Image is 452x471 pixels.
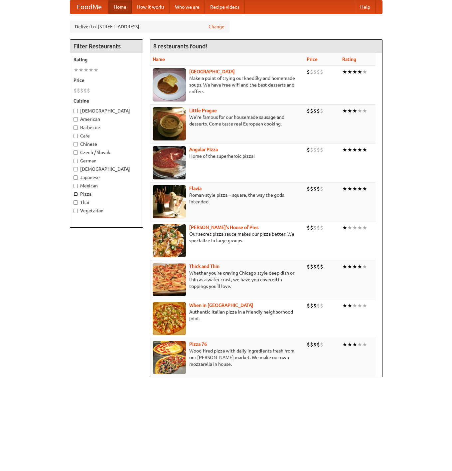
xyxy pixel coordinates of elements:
[74,199,139,206] label: Thai
[70,0,108,14] a: FoodMe
[74,142,78,146] input: Chinese
[347,68,352,76] li: ★
[83,87,87,94] li: $
[74,150,78,155] input: Czech / Slovak
[189,342,207,347] b: Pizza 76
[74,159,78,163] input: German
[347,263,352,270] li: ★
[74,87,77,94] li: $
[307,146,310,153] li: $
[310,107,313,115] li: $
[362,185,367,192] li: ★
[153,107,186,140] img: littleprague.jpg
[317,341,320,348] li: $
[153,270,302,290] p: Whether you're craving Chicago-style deep dish or thin as a wafer crust, we have you covered in t...
[153,263,186,296] img: thick.jpg
[74,66,78,74] li: ★
[347,224,352,231] li: ★
[342,57,356,62] a: Rating
[317,302,320,309] li: $
[74,141,139,147] label: Chinese
[74,125,78,130] input: Barbecue
[342,146,347,153] li: ★
[352,68,357,76] li: ★
[153,75,302,95] p: Make a point of trying our knedlíky and homemade soups. We have free wifi and the best desserts a...
[357,263,362,270] li: ★
[342,302,347,309] li: ★
[87,87,90,94] li: $
[317,185,320,192] li: $
[310,185,313,192] li: $
[310,68,313,76] li: $
[108,0,132,14] a: Home
[317,68,320,76] li: $
[74,108,139,114] label: [DEMOGRAPHIC_DATA]
[74,56,139,63] h5: Rating
[189,303,253,308] b: When in [GEOGRAPHIC_DATA]
[352,224,357,231] li: ★
[153,341,186,374] img: pizza76.jpg
[93,66,98,74] li: ★
[357,146,362,153] li: ★
[347,185,352,192] li: ★
[320,146,323,153] li: $
[74,191,139,197] label: Pizza
[74,167,78,171] input: [DEMOGRAPHIC_DATA]
[362,68,367,76] li: ★
[74,124,139,131] label: Barbecue
[342,263,347,270] li: ★
[307,185,310,192] li: $
[189,225,258,230] a: [PERSON_NAME]'s House of Pies
[189,264,220,269] a: Thick and Thin
[132,0,170,14] a: How it works
[307,341,310,348] li: $
[342,107,347,115] li: ★
[153,231,302,244] p: Our secret pizza sauce makes our pizza better. We specialize in large groups.
[320,224,323,231] li: $
[357,224,362,231] li: ★
[352,107,357,115] li: ★
[189,108,217,113] b: Little Prague
[362,302,367,309] li: ★
[342,341,347,348] li: ★
[80,87,83,94] li: $
[74,166,139,172] label: [DEMOGRAPHIC_DATA]
[307,263,310,270] li: $
[313,146,317,153] li: $
[313,224,317,231] li: $
[342,68,347,76] li: ★
[74,149,139,156] label: Czech / Slovak
[352,341,357,348] li: ★
[153,153,302,159] p: Home of the superheroic pizza!
[153,146,186,179] img: angular.jpg
[74,98,139,104] h5: Cuisine
[313,107,317,115] li: $
[189,186,202,191] b: Flavia
[313,263,317,270] li: $
[70,21,229,33] div: Deliver to: [STREET_ADDRESS]
[153,185,186,218] img: flavia.jpg
[77,87,80,94] li: $
[153,348,302,367] p: Wood-fired pizza with daily ingredients fresh from our [PERSON_NAME] market. We make our own mozz...
[317,107,320,115] li: $
[74,116,139,122] label: American
[357,68,362,76] li: ★
[310,146,313,153] li: $
[74,209,78,213] input: Vegetarian
[74,117,78,121] input: American
[307,68,310,76] li: $
[74,182,139,189] label: Mexican
[170,0,205,14] a: Who we are
[313,302,317,309] li: $
[74,174,139,181] label: Japanese
[307,57,318,62] a: Price
[310,341,313,348] li: $
[74,157,139,164] label: German
[352,146,357,153] li: ★
[74,132,139,139] label: Cafe
[357,107,362,115] li: ★
[189,147,218,152] a: Angular Pizza
[352,263,357,270] li: ★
